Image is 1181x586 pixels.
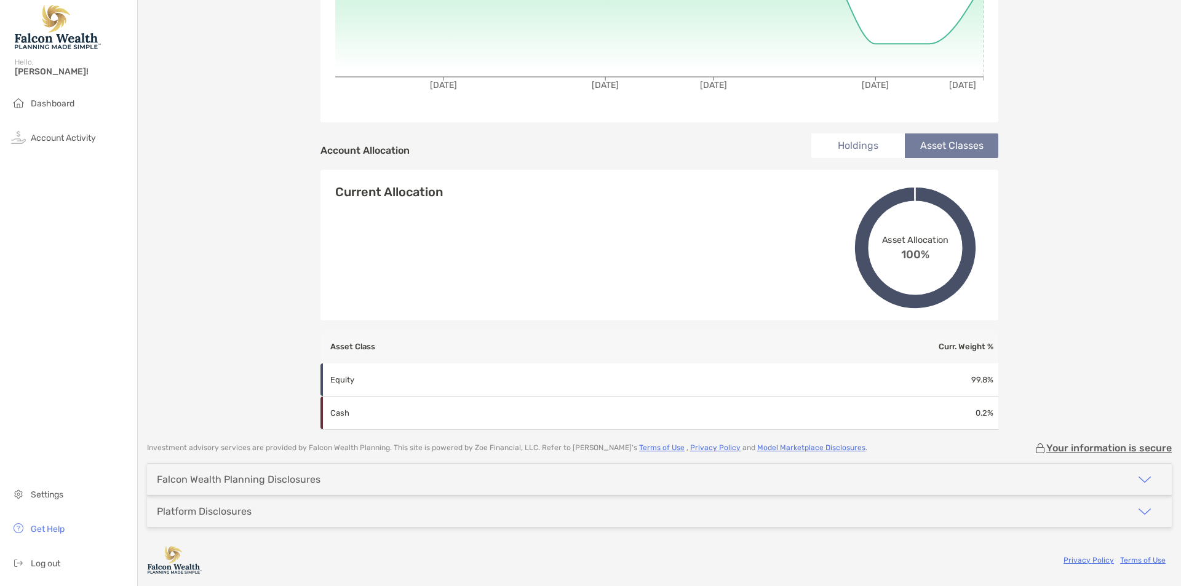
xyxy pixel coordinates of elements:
span: Account Activity [31,133,96,143]
span: Log out [31,558,60,569]
tspan: [DATE] [949,80,976,90]
img: settings icon [11,486,26,501]
img: activity icon [11,130,26,145]
p: Cash [330,405,503,421]
tspan: [DATE] [700,80,727,90]
a: Privacy Policy [1064,556,1114,564]
tspan: [DATE] [430,80,457,90]
img: get-help icon [11,521,26,536]
tspan: [DATE] [592,80,619,90]
img: logout icon [11,555,26,570]
a: Terms of Use [1120,556,1166,564]
img: household icon [11,95,26,110]
p: Equity [330,372,503,387]
td: 0.2 % [816,397,998,430]
th: Curr. Weight % [816,330,998,363]
li: Holdings [811,133,905,158]
h4: Current Allocation [335,184,443,199]
span: Dashboard [31,98,74,109]
span: 100% [901,245,929,261]
a: Terms of Use [639,443,685,452]
tspan: [DATE] [862,80,889,90]
img: icon arrow [1137,472,1152,487]
li: Asset Classes [905,133,998,158]
th: Asset Class [320,330,816,363]
a: Privacy Policy [690,443,741,452]
span: [PERSON_NAME]! [15,66,130,77]
div: Platform Disclosures [157,505,252,517]
img: icon arrow [1137,504,1152,519]
img: company logo [147,546,202,574]
div: Falcon Wealth Planning Disclosures [157,473,320,485]
h4: Account Allocation [320,145,410,156]
img: Falcon Wealth Planning Logo [15,5,101,49]
span: Get Help [31,524,65,534]
span: Asset Allocation [882,234,949,245]
a: Model Marketplace Disclosures [757,443,865,452]
td: 99.8 % [816,363,998,397]
p: Investment advisory services are provided by Falcon Wealth Planning . This site is powered by Zoe... [147,443,867,453]
span: Settings [31,489,63,500]
p: Your information is secure [1046,442,1172,454]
